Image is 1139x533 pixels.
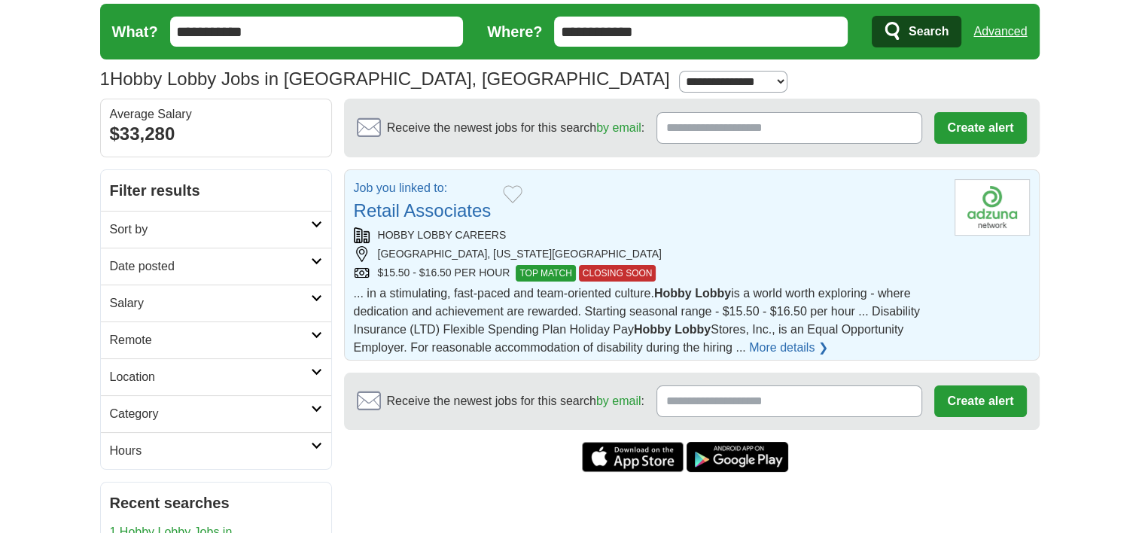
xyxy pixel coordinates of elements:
h2: Filter results [101,170,331,211]
strong: Hobby [654,287,692,300]
strong: Hobby [634,323,672,336]
p: Job you linked to: [354,179,492,197]
h2: Remote [110,331,311,349]
label: Where? [487,20,542,43]
a: Date posted [101,248,331,285]
button: Create alert [934,112,1026,144]
a: Sort by [101,211,331,248]
a: Remote [101,321,331,358]
h2: Location [110,368,311,386]
a: Hours [101,432,331,469]
div: Average Salary [110,108,322,120]
strong: Lobby [695,287,731,300]
h1: Hobby Lobby Jobs in [GEOGRAPHIC_DATA], [GEOGRAPHIC_DATA] [100,69,670,89]
span: Receive the newest jobs for this search : [387,392,644,410]
a: Salary [101,285,331,321]
h2: Category [110,405,311,423]
h2: Sort by [110,221,311,239]
a: Advanced [973,17,1027,47]
div: HOBBY LOBBY CAREERS [354,227,943,243]
a: Retail Associates [354,200,492,221]
a: by email [596,121,641,134]
h2: Hours [110,442,311,460]
a: Get the Android app [687,442,788,472]
button: Search [872,16,961,47]
h2: Recent searches [110,492,322,514]
a: by email [596,394,641,407]
span: Receive the newest jobs for this search : [387,119,644,137]
a: More details ❯ [749,339,828,357]
a: Category [101,395,331,432]
span: 1 [100,65,110,93]
span: CLOSING SOON [579,265,656,282]
span: Search [909,17,949,47]
div: $33,280 [110,120,322,148]
a: Location [101,358,331,395]
button: Create alert [934,385,1026,417]
label: What? [112,20,158,43]
div: [GEOGRAPHIC_DATA], [US_STATE][GEOGRAPHIC_DATA] [354,246,943,262]
h2: Salary [110,294,311,312]
a: Get the iPhone app [582,442,684,472]
h2: Date posted [110,257,311,276]
span: TOP MATCH [516,265,575,282]
img: Company logo [955,179,1030,236]
button: Add to favorite jobs [503,185,522,203]
strong: Lobby [675,323,711,336]
div: $15.50 - $16.50 PER HOUR [354,265,943,282]
span: ... in a stimulating, fast-paced and team-oriented culture. is a world worth exploring - where de... [354,287,920,354]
